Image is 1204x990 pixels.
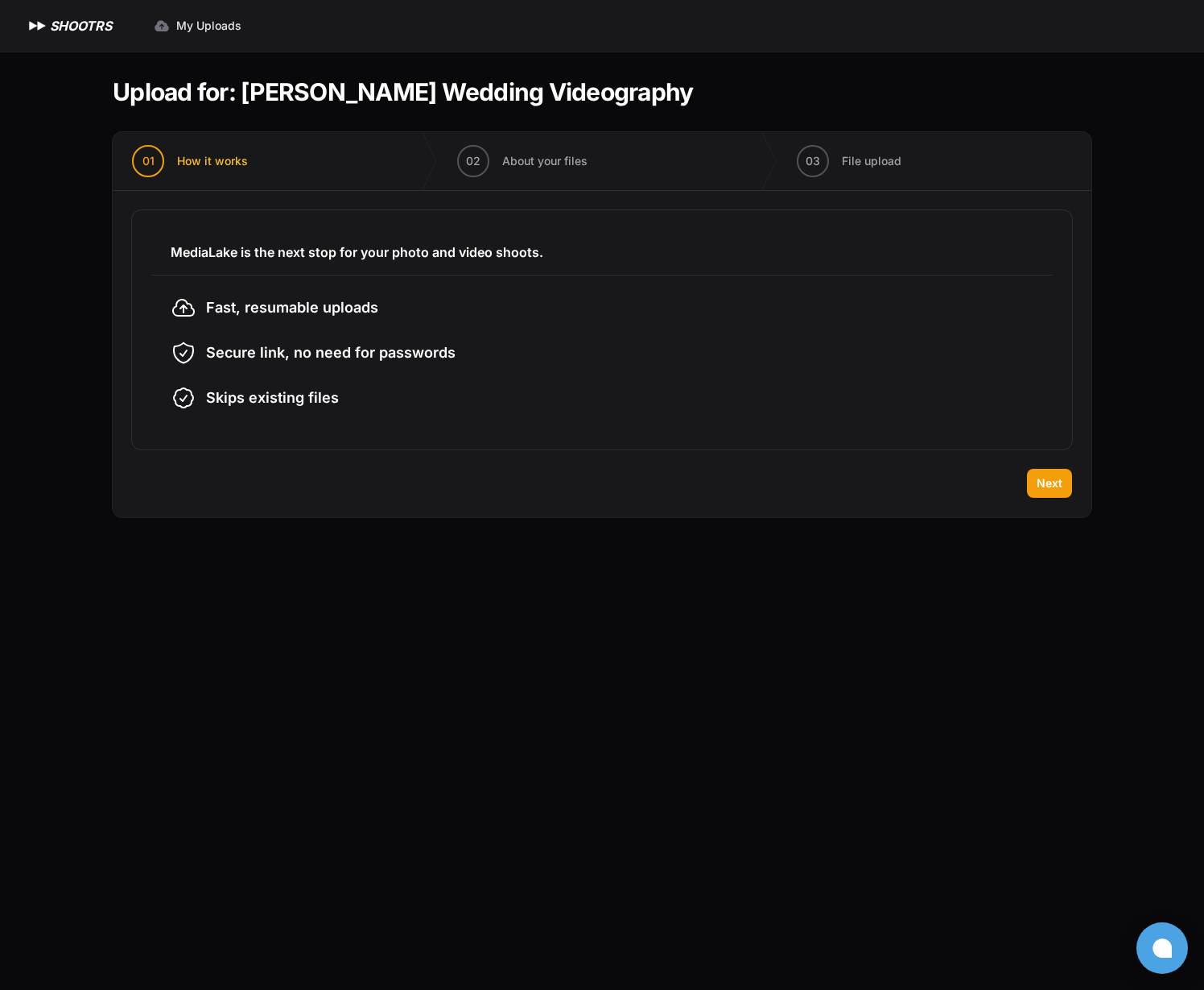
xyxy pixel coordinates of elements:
h1: SHOOTRS [50,16,112,35]
a: SHOOTRS SHOOTRS [26,16,112,35]
span: My Uploads [176,18,241,34]
span: About your files [502,153,588,169]
button: 03 File upload [777,132,921,190]
button: 02 About your files [438,132,607,190]
span: 03 [806,153,820,169]
span: How it works [177,153,248,169]
span: 02 [466,153,480,169]
a: My Uploads [144,11,251,40]
span: Skips existing files [206,387,339,409]
button: Open chat window [1136,922,1188,974]
span: File upload [842,153,901,169]
button: 01 How it works [113,132,267,190]
h3: MediaLake is the next stop for your photo and video shoots. [171,242,1033,262]
span: 01 [142,153,155,169]
img: SHOOTRS [26,16,50,35]
span: Fast, resumable uploads [206,296,378,319]
button: Next [1027,469,1072,498]
h1: Upload for: [PERSON_NAME] Wedding Videography [113,77,693,106]
span: Secure link, no need for passwords [206,342,456,364]
span: Next [1037,475,1062,491]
